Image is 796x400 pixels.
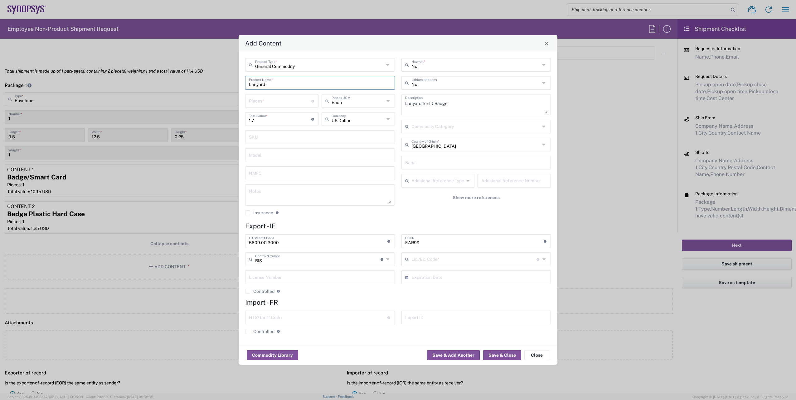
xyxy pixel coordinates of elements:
[483,350,521,360] button: Save & Close
[245,210,273,215] label: Insurance
[542,39,551,48] button: Close
[245,39,282,48] h4: Add Content
[427,350,480,360] button: Save & Add Another
[524,350,549,360] button: Close
[245,289,274,294] label: Controlled
[247,350,298,360] button: Commodity Library
[453,195,500,201] span: Show more references
[245,222,551,230] h4: Export - IE
[245,329,274,334] label: Controlled
[245,298,551,306] h4: Import - FR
